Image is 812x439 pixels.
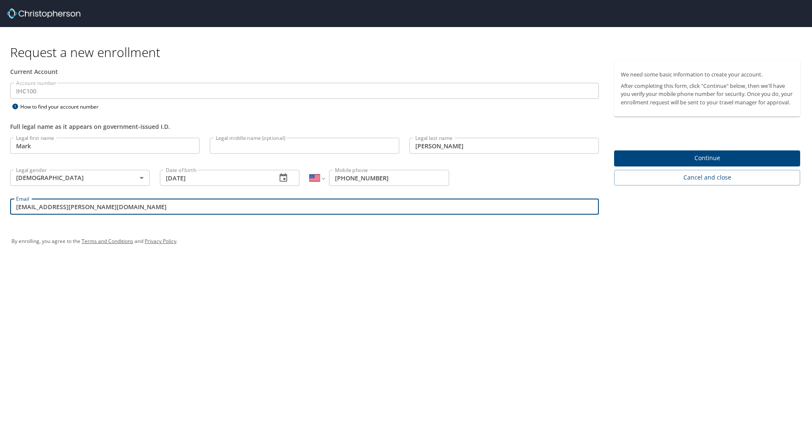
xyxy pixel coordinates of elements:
[621,82,793,106] p: After completing this form, click "Continue" below, then we'll have you verify your mobile phone ...
[145,237,176,245] a: Privacy Policy
[10,170,150,186] div: [DEMOGRAPHIC_DATA]
[621,172,793,183] span: Cancel and close
[614,170,800,185] button: Cancel and close
[82,237,133,245] a: Terms and Conditions
[7,8,80,19] img: cbt logo
[10,44,807,60] h1: Request a new enrollment
[614,150,800,167] button: Continue
[160,170,270,186] input: MM/DD/YYYY
[10,122,599,131] div: Full legal name as it appears on government-issued I.D.
[621,71,793,79] p: We need some basic information to create your account.
[329,170,449,186] input: Enter phone number
[621,153,793,164] span: Continue
[10,67,599,76] div: Current Account
[10,101,116,112] div: How to find your account number
[11,231,801,252] div: By enrolling, you agree to the and .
